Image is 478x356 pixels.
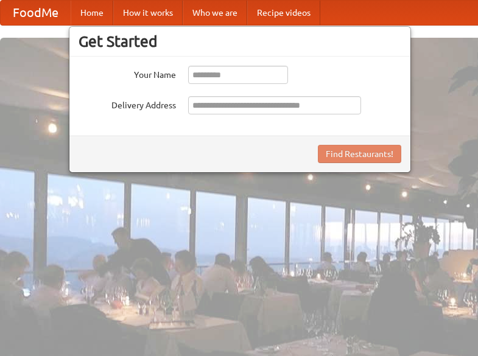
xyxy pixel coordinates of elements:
[318,145,401,163] button: Find Restaurants!
[79,32,401,51] h3: Get Started
[183,1,247,25] a: Who we are
[247,1,320,25] a: Recipe videos
[1,1,71,25] a: FoodMe
[113,1,183,25] a: How it works
[79,66,176,81] label: Your Name
[79,96,176,111] label: Delivery Address
[71,1,113,25] a: Home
